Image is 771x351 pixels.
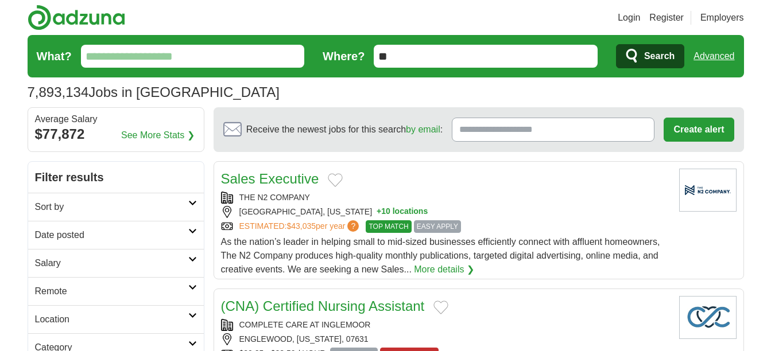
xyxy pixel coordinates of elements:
[664,118,734,142] button: Create alert
[28,305,204,333] a: Location
[35,256,188,270] h2: Salary
[700,11,744,25] a: Employers
[37,48,72,65] label: What?
[414,263,474,276] a: More details ❯
[328,173,343,187] button: Add to favorite jobs
[28,5,125,30] img: Adzuna logo
[28,82,89,103] span: 7,893,134
[644,45,675,68] span: Search
[618,11,640,25] a: Login
[679,296,737,339] img: Company logo
[649,11,684,25] a: Register
[221,319,670,331] div: COMPLETE CARE AT INGLEMOOR
[616,44,684,68] button: Search
[221,171,319,186] a: Sales Executive
[35,313,188,326] h2: Location
[377,206,428,218] button: +10 locations
[28,221,204,249] a: Date posted
[406,124,440,134] a: by email
[693,45,734,68] a: Advanced
[121,128,195,142] a: See More Stats ❯
[221,206,670,218] div: [GEOGRAPHIC_DATA], [US_STATE]
[366,220,411,233] span: TOP MATCH
[246,123,443,136] span: Receive the newest jobs for this search :
[35,124,197,145] div: $77,872
[28,277,204,305] a: Remote
[221,192,670,204] div: THE N2 COMPANY
[347,220,359,232] span: ?
[35,228,188,242] h2: Date posted
[221,237,660,274] span: As the nation’s leader in helping small to mid-sized businesses efficiently connect with affluent...
[35,200,188,214] h2: Sort by
[28,193,204,221] a: Sort by
[221,333,670,345] div: ENGLEWOOD, [US_STATE], 07631
[239,220,362,233] a: ESTIMATED:$43,035per year?
[35,115,197,124] div: Average Salary
[323,48,365,65] label: Where?
[28,249,204,277] a: Salary
[35,284,188,298] h2: Remote
[377,206,381,218] span: +
[433,301,448,314] button: Add to favorite jobs
[414,220,461,233] span: EASY APPLY
[679,169,737,212] img: Company logo
[28,162,204,193] h2: Filter results
[221,298,425,314] a: (CNA) Certified Nursing Assistant
[28,84,280,100] h1: Jobs in [GEOGRAPHIC_DATA]
[286,221,316,231] span: $43,035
